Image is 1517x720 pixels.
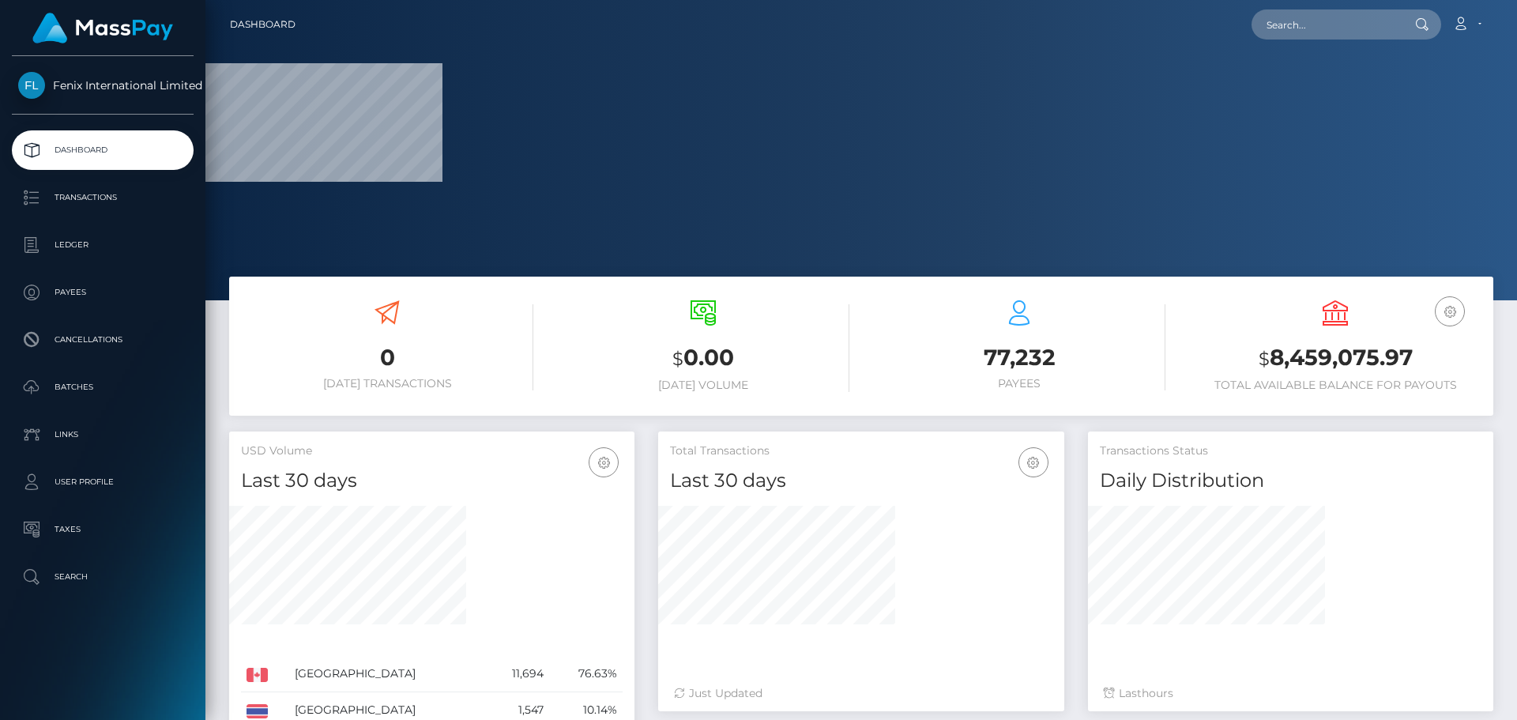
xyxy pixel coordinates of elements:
p: Batches [18,375,187,399]
h5: USD Volume [241,443,623,459]
img: TH.png [247,704,268,718]
h4: Daily Distribution [1100,467,1481,495]
h4: Last 30 days [670,467,1052,495]
h6: Payees [873,377,1165,390]
a: Dashboard [230,8,295,41]
a: Links [12,415,194,454]
td: 11,694 [485,656,548,692]
a: User Profile [12,462,194,502]
img: Fenix International Limited [18,72,45,99]
h3: 0 [241,342,533,373]
p: User Profile [18,470,187,494]
p: Search [18,565,187,589]
p: Dashboard [18,138,187,162]
h4: Last 30 days [241,467,623,495]
input: Search... [1252,9,1400,40]
h3: 0.00 [557,342,849,375]
a: Payees [12,273,194,312]
div: Just Updated [674,685,1048,702]
h3: 77,232 [873,342,1165,373]
img: MassPay Logo [32,13,173,43]
p: Taxes [18,518,187,541]
a: Batches [12,368,194,407]
a: Taxes [12,510,194,549]
td: [GEOGRAPHIC_DATA] [289,656,485,692]
a: Search [12,557,194,597]
a: Cancellations [12,320,194,360]
a: Dashboard [12,130,194,170]
span: Fenix International Limited [12,78,194,92]
h5: Transactions Status [1100,443,1481,459]
p: Ledger [18,233,187,257]
p: Cancellations [18,328,187,352]
p: Links [18,423,187,447]
p: Transactions [18,186,187,209]
small: $ [1259,348,1270,370]
a: Transactions [12,178,194,217]
h6: [DATE] Transactions [241,377,533,390]
h3: 8,459,075.97 [1189,342,1481,375]
img: CA.png [247,668,268,682]
h6: [DATE] Volume [557,379,849,392]
p: Payees [18,281,187,304]
div: Last hours [1104,685,1477,702]
a: Ledger [12,225,194,265]
small: $ [672,348,683,370]
td: 76.63% [549,656,623,692]
h5: Total Transactions [670,443,1052,459]
h6: Total Available Balance for Payouts [1189,379,1481,392]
